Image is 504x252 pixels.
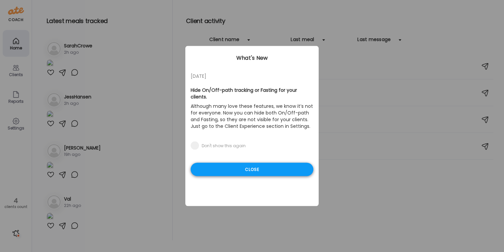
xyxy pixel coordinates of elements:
div: Close [191,163,313,176]
div: What's New [185,54,319,62]
p: Although many love these features, we know it’s not for everyone. Now you can hide both On/Off-pa... [191,101,313,131]
div: Don't show this again [202,143,246,149]
div: [DATE] [191,72,313,80]
b: Hide On/Off-path tracking or Fasting for your clients. [191,87,297,100]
